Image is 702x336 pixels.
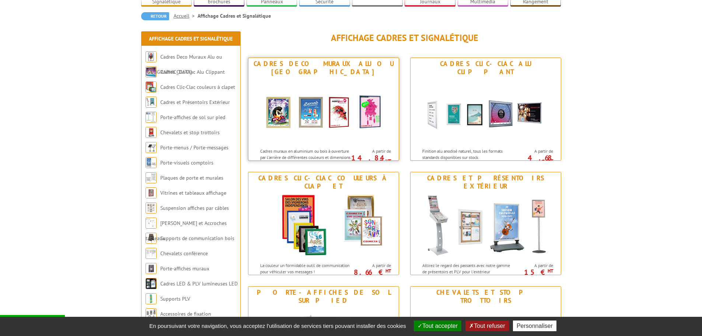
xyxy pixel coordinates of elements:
a: Supports PLV [160,295,190,302]
a: Accessoires de fixation [160,311,211,317]
a: Cadres Clic-Clac Alu Clippant [160,69,225,75]
img: Cadres LED & PLV lumineuses LED [146,278,157,289]
img: Porte-visuels comptoirs [146,157,157,168]
button: Tout accepter [414,321,461,331]
a: Chevalets et stop trottoirs [160,129,220,136]
a: Cadres et Présentoirs Extérieur [160,99,230,105]
a: Suspension affiches par câbles [160,205,229,211]
img: Cadres Clic-Clac couleurs à clapet [146,82,157,93]
img: Porte-affiches de sol sur pied [146,112,157,123]
div: Cadres Clic-Clac couleurs à clapet [250,174,397,190]
p: Cadres muraux en aluminium ou bois à ouverture par l'arrière de différentes couleurs et dimension... [260,148,352,173]
span: A partir de [353,263,391,269]
a: Cadres Clic-Clac Alu Clippant Cadres Clic-Clac Alu Clippant Finition alu anodisé naturel, tous le... [410,58,561,161]
sup: HT [548,158,553,164]
img: Vitrines et tableaux affichage [146,187,157,198]
img: Porte-affiches muraux [146,263,157,274]
img: Chevalets conférence [146,248,157,259]
a: Supports de communication bois [160,235,234,242]
span: A partir de [516,148,553,154]
img: Cadres Deco Muraux Alu ou Bois [255,78,392,144]
p: 4.68 € [512,156,553,164]
div: Cadres et Présentoirs Extérieur [412,174,559,190]
sup: HT [385,158,391,164]
sup: HT [548,268,553,274]
a: Chevalets conférence [160,250,208,257]
a: Accueil [174,13,198,19]
img: Cadres et Présentoirs Extérieur [146,97,157,108]
img: Cimaises et Accroches tableaux [146,218,157,229]
img: Cadres et Présentoirs Extérieur [418,192,554,259]
img: Plaques de porte et murales [146,172,157,183]
img: Cadres Clic-Clac Alu Clippant [418,78,554,144]
a: Cadres et Présentoirs Extérieur Cadres et Présentoirs Extérieur Attirez le regard des passants av... [410,172,561,275]
a: Porte-affiches muraux [160,265,209,272]
a: Plaques de porte et murales [160,174,223,181]
a: Porte-affiches de sol sur pied [160,114,225,121]
p: Finition alu anodisé naturel, tous les formats standards disponibles sur stock. [422,148,514,160]
span: A partir de [516,263,553,269]
a: Porte-visuels comptoirs [160,159,213,166]
p: 14.84 € [350,156,391,164]
a: Vitrines et tableaux affichage [160,190,226,196]
img: Cadres Deco Muraux Alu ou Bois [146,51,157,62]
p: 15 € [512,270,553,274]
a: Cadres Deco Muraux Alu ou [GEOGRAPHIC_DATA] [146,53,222,75]
p: La couleur un formidable outil de communication pour véhiculer vos messages ! [260,262,352,275]
h1: Affichage Cadres et Signalétique [248,33,561,43]
button: Tout refuser [465,321,509,331]
span: A partir de [353,148,391,154]
a: Cadres Deco Muraux Alu ou [GEOGRAPHIC_DATA] Cadres Deco Muraux Alu ou Bois Cadres muraux en alumi... [248,58,399,161]
img: Chevalets et stop trottoirs [146,127,157,138]
button: Personnaliser (fenêtre modale) [513,321,556,331]
p: 8.66 € [350,270,391,274]
a: Cadres LED & PLV lumineuses LED [160,280,238,287]
img: Accessoires de fixation [146,308,157,319]
li: Affichage Cadres et Signalétique [198,12,271,20]
sup: HT [385,268,391,274]
a: Affichage Cadres et Signalétique [149,35,233,42]
div: Porte-affiches de sol sur pied [250,288,397,305]
img: Porte-menus / Porte-messages [146,142,157,153]
p: Attirez le regard des passants avec notre gamme de présentoirs et PLV pour l'extérieur [422,262,514,275]
img: Supports PLV [146,293,157,304]
img: Cadres Clic-Clac couleurs à clapet [255,192,392,259]
a: [PERSON_NAME] et Accroches tableaux [146,220,227,242]
a: Cadres Clic-Clac couleurs à clapet Cadres Clic-Clac couleurs à clapet La couleur un formidable ou... [248,172,399,275]
span: En poursuivant votre navigation, vous acceptez l'utilisation de services tiers pouvant installer ... [146,323,410,329]
a: Porte-menus / Porte-messages [160,144,228,151]
a: Retour [141,12,169,20]
div: Cadres Deco Muraux Alu ou [GEOGRAPHIC_DATA] [250,60,397,76]
a: Cadres Clic-Clac couleurs à clapet [160,84,235,90]
img: Suspension affiches par câbles [146,202,157,214]
div: Cadres Clic-Clac Alu Clippant [412,60,559,76]
div: Chevalets et stop trottoirs [412,288,559,305]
